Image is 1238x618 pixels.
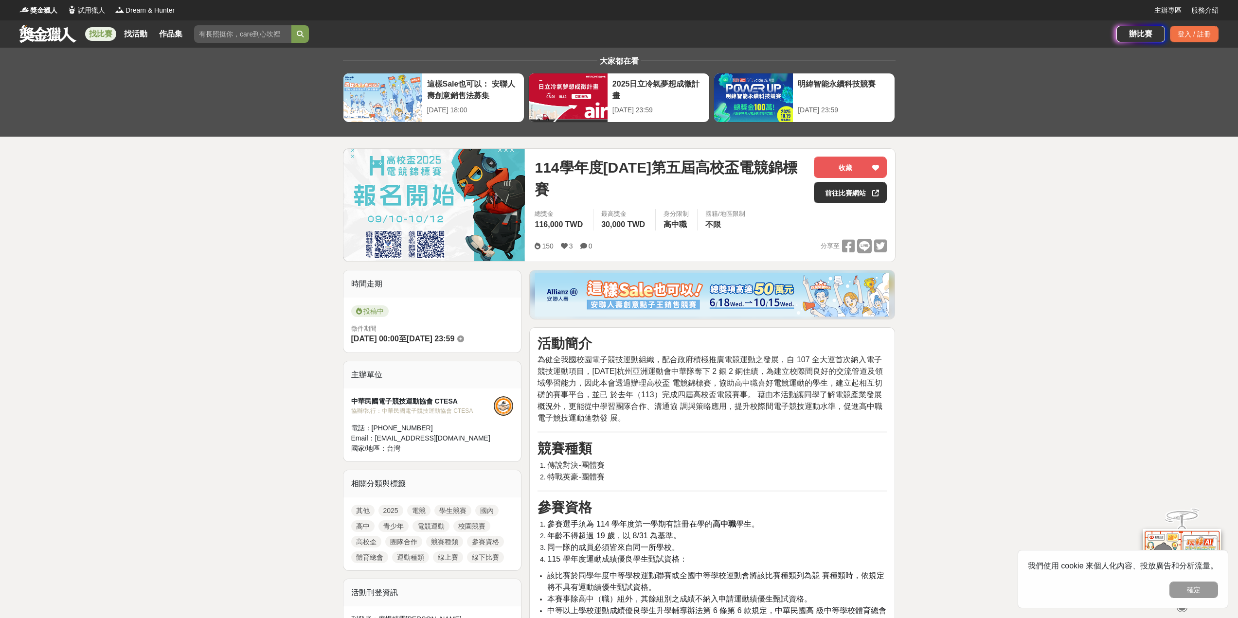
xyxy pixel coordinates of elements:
[343,149,525,261] img: Cover Image
[535,209,585,219] span: 總獎金
[1143,529,1221,593] img: d2146d9a-e6f6-4337-9592-8cefde37ba6b.png
[664,220,687,229] span: 高中職
[385,536,422,547] a: 團隊合作
[547,520,759,528] span: 參賽選手須為 114 學年度第一學期有註冊在學的 學生。
[126,5,175,16] span: Dream & Hunter
[426,536,463,547] a: 競賽種類
[115,5,125,15] img: Logo
[19,5,57,16] a: Logo獎金獵人
[612,78,704,100] div: 2025日立冷氣夢想成徵計畫
[612,105,704,115] div: [DATE] 23:59
[351,536,381,547] a: 高校盃
[351,305,389,317] span: 投稿中
[1191,5,1219,16] a: 服務介紹
[194,25,291,43] input: 有長照挺你，care到心坎裡！青春出手，拍出照顧 影音徵件活動
[664,209,689,219] div: 身分限制
[413,520,449,532] a: 電競運動
[343,73,524,123] a: 這樣Sale也可以： 安聯人壽創意銷售法募集[DATE] 18:00
[547,461,604,469] span: 傳說對決-團體賽
[351,325,377,332] span: 徵件期間
[351,433,494,443] div: Email： [EMAIL_ADDRESS][DOMAIN_NAME]
[814,157,887,178] button: 收藏
[538,336,592,351] strong: 活動簡介
[705,220,721,229] span: 不限
[535,220,583,229] span: 116,000 TWD
[351,551,388,563] a: 體育總會
[387,444,400,452] span: 台灣
[798,78,890,100] div: 明緯智能永續科技競賽
[351,505,375,516] a: 其他
[115,5,175,16] a: LogoDream & Hunter
[535,157,806,200] span: 114學年度[DATE]第五屆高校盃電競錦標賽
[705,209,745,219] div: 國籍/地區限制
[547,531,681,540] span: 年齡不得超過 19 歲，以 8/31 為基準。
[547,571,884,591] span: 該比賽於同學年度中等學校運動聯賽或全國中等學校運動會將該比賽種類列為競 賽種類時，依規定將不具有運動績優生甄試資格。
[821,239,840,253] span: 分享至
[67,5,105,16] a: Logo試用獵人
[475,505,499,516] a: 國內
[351,444,387,452] span: 國家/地區：
[538,355,883,422] span: 為健全我國校園電子競技運動組織，配合政府積極推廣電競運動之發展，自 107 全大運首次納入電子競技運動項目，[DATE]杭州亞洲運動會中華隊奪下 2 銀 2 銅佳績，為建立校際間良好的交流管道及...
[351,423,494,433] div: 電話： [PHONE_NUMBER]
[78,5,105,16] span: 試用獵人
[547,555,687,563] span: 115 學年度運動成績優良學生甄試資格：
[467,536,504,547] a: 參賽資格
[528,73,710,123] a: 2025日立冷氣夢想成徵計畫[DATE] 23:59
[1028,562,1218,570] span: 我們使用 cookie 來個人化內容、投放廣告和分析流量。
[1154,5,1182,16] a: 主辦專區
[120,27,151,41] a: 找活動
[1116,26,1165,42] a: 辦比賽
[1169,582,1218,598] button: 確定
[467,551,504,563] a: 線下比賽
[351,520,375,532] a: 高中
[343,470,521,497] div: 相關分類與標籤
[434,505,471,516] a: 學生競賽
[351,335,399,343] span: [DATE] 00:00
[547,543,680,551] span: 同一隊的成員必須皆來自同一所學校。
[538,500,592,515] strong: 參賽資格
[351,396,494,406] div: 中華民國電子競技運動協會 CTESA
[67,5,77,15] img: Logo
[343,270,521,298] div: 時間走期
[547,595,812,603] span: 本賽事除高中（職）組外，其餘組別之成績不納入申請運動績優生甄試資格。
[601,220,645,229] span: 30,000 TWD
[155,27,186,41] a: 作品集
[1170,26,1219,42] div: 登入 / 註冊
[343,579,521,606] div: 活動刊登資訊
[538,441,592,456] strong: 競賽種類
[351,406,494,415] div: 協辦/執行： 中華民國電子競技運動協會 CTESA
[713,520,736,528] strong: 高中職
[814,182,887,203] a: 前往比賽網站
[407,505,431,516] a: 電競
[19,5,29,15] img: Logo
[597,57,641,65] span: 大家都在看
[343,361,521,388] div: 主辦單位
[392,551,429,563] a: 運動種類
[378,505,403,516] a: 2025
[542,242,553,250] span: 150
[714,73,895,123] a: 明緯智能永續科技競賽[DATE] 23:59
[407,335,454,343] span: [DATE] 23:59
[427,78,519,100] div: 這樣Sale也可以： 安聯人壽創意銷售法募集
[85,27,116,41] a: 找比賽
[399,335,407,343] span: 至
[569,242,573,250] span: 3
[433,551,463,563] a: 線上賽
[535,273,889,317] img: dcc59076-91c0-4acb-9c6b-a1d413182f46.png
[589,242,592,250] span: 0
[427,105,519,115] div: [DATE] 18:00
[601,209,647,219] span: 最高獎金
[798,105,890,115] div: [DATE] 23:59
[547,473,604,481] span: 特戰英豪-團體賽
[378,520,409,532] a: 青少年
[453,520,490,532] a: 校園競賽
[30,5,57,16] span: 獎金獵人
